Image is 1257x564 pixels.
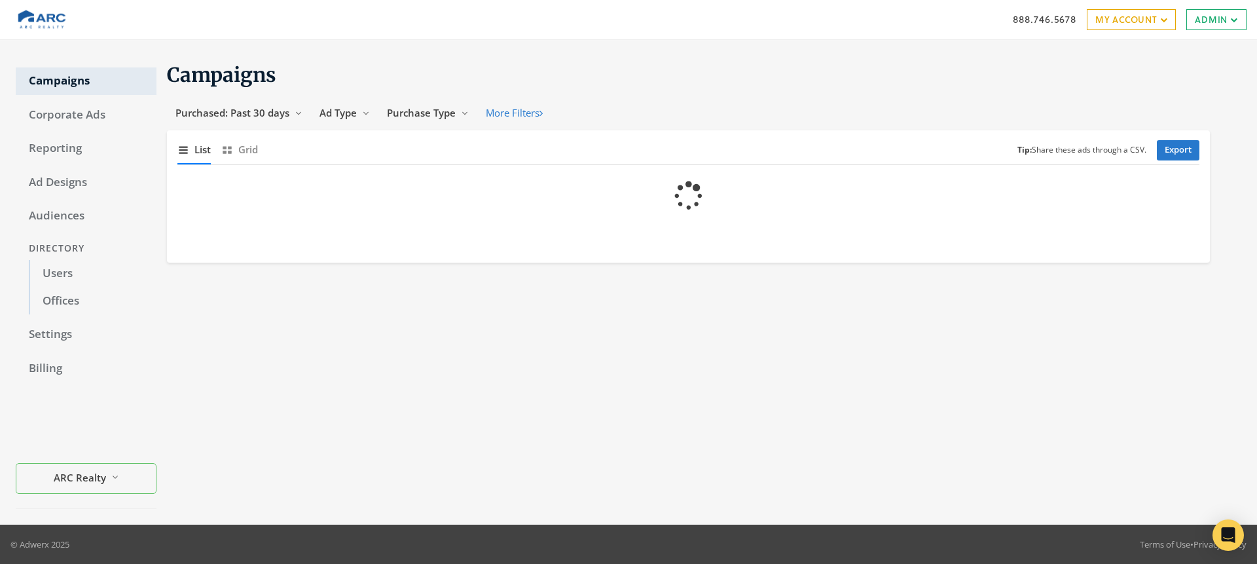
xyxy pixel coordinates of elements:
[1017,144,1146,157] small: Share these ads through a CSV.
[1087,9,1176,30] a: My Account
[1013,12,1076,26] a: 888.746.5678
[16,135,156,162] a: Reporting
[238,142,258,157] span: Grid
[319,106,357,119] span: Ad Type
[378,101,477,125] button: Purchase Type
[10,538,69,551] p: © Adwerx 2025
[1017,144,1032,155] b: Tip:
[167,101,311,125] button: Purchased: Past 30 days
[16,169,156,197] a: Ad Designs
[1140,538,1247,551] div: •
[16,236,156,261] div: Directory
[10,3,75,36] img: Adwerx
[167,62,276,87] span: Campaigns
[311,101,378,125] button: Ad Type
[16,321,156,348] a: Settings
[29,288,156,315] a: Offices
[16,67,156,95] a: Campaigns
[16,464,156,495] button: ARC Realty
[1186,9,1247,30] a: Admin
[54,470,106,485] span: ARC Realty
[16,202,156,230] a: Audiences
[1193,538,1247,550] a: Privacy Policy
[221,136,258,164] button: Grid
[1140,538,1190,550] a: Terms of Use
[194,142,211,157] span: List
[387,106,456,119] span: Purchase Type
[16,355,156,383] a: Billing
[16,102,156,129] a: Corporate Ads
[175,106,289,119] span: Purchased: Past 30 days
[1212,519,1244,551] div: Open Intercom Messenger
[177,136,211,164] button: List
[1157,140,1199,160] a: Export
[29,260,156,288] a: Users
[477,101,551,125] button: More Filters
